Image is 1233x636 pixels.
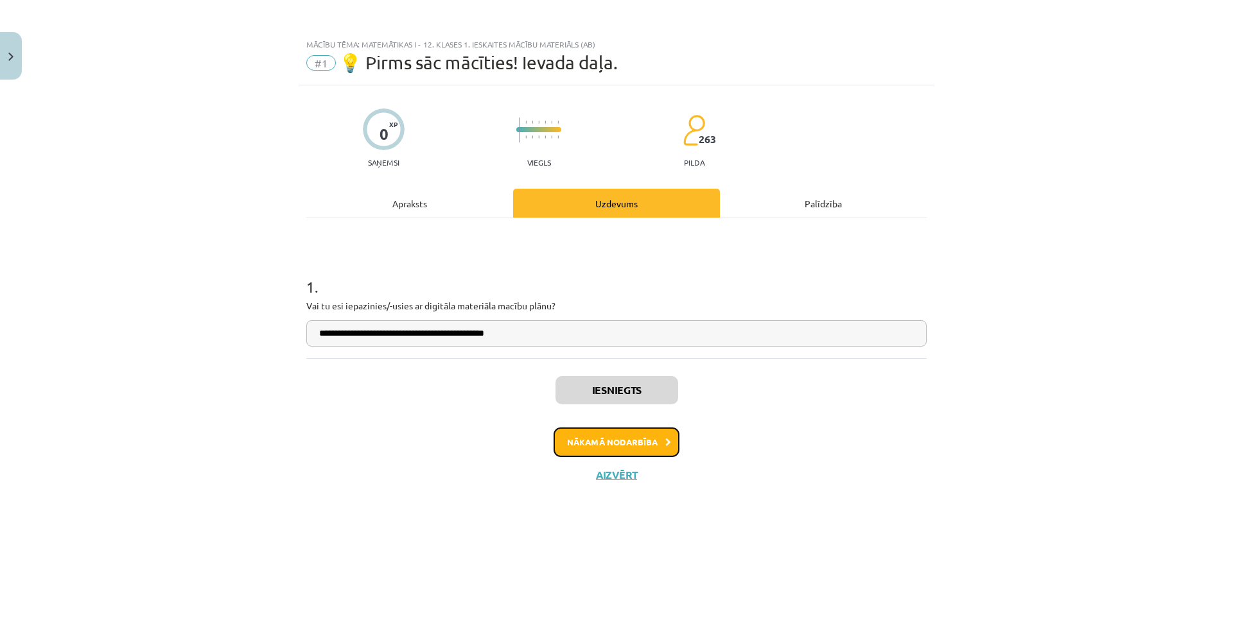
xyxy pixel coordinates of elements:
[525,135,527,139] img: icon-short-line-57e1e144782c952c97e751825c79c345078a6d821885a25fce030b3d8c18986b.svg
[306,255,927,295] h1: 1 .
[592,468,641,481] button: Aizvērt
[389,121,398,128] span: XP
[545,121,546,124] img: icon-short-line-57e1e144782c952c97e751825c79c345078a6d821885a25fce030b3d8c18986b.svg
[8,53,13,61] img: icon-close-lesson-0947bae3869378f0d4975bcd49f059093ad1ed9edebbc8119c70593378902aed.svg
[532,121,533,124] img: icon-short-line-57e1e144782c952c97e751825c79c345078a6d821885a25fce030b3d8c18986b.svg
[363,158,405,167] p: Saņemsi
[699,133,716,145] span: 263
[339,52,618,73] span: 💡 Pirms sāc mācīties! Ievada daļa.
[538,121,539,124] img: icon-short-line-57e1e144782c952c97e751825c79c345078a6d821885a25fce030b3d8c18986b.svg
[525,121,527,124] img: icon-short-line-57e1e144782c952c97e751825c79c345078a6d821885a25fce030b3d8c18986b.svg
[555,376,678,404] button: Iesniegts
[306,40,927,49] div: Mācību tēma: Matemātikas i - 12. klases 1. ieskaites mācību materiāls (ab)
[532,135,533,139] img: icon-short-line-57e1e144782c952c97e751825c79c345078a6d821885a25fce030b3d8c18986b.svg
[538,135,539,139] img: icon-short-line-57e1e144782c952c97e751825c79c345078a6d821885a25fce030b3d8c18986b.svg
[554,427,679,457] button: Nākamā nodarbība
[545,135,546,139] img: icon-short-line-57e1e144782c952c97e751825c79c345078a6d821885a25fce030b3d8c18986b.svg
[683,114,705,146] img: students-c634bb4e5e11cddfef0936a35e636f08e4e9abd3cc4e673bd6f9a4125e45ecb1.svg
[684,158,704,167] p: pilda
[306,299,927,313] p: Vai tu esi iepazinies/-usies ar digitāla materiāla macību plānu?
[551,135,552,139] img: icon-short-line-57e1e144782c952c97e751825c79c345078a6d821885a25fce030b3d8c18986b.svg
[557,121,559,124] img: icon-short-line-57e1e144782c952c97e751825c79c345078a6d821885a25fce030b3d8c18986b.svg
[306,189,513,218] div: Apraksts
[380,125,389,143] div: 0
[557,135,559,139] img: icon-short-line-57e1e144782c952c97e751825c79c345078a6d821885a25fce030b3d8c18986b.svg
[306,55,336,71] span: #1
[720,189,927,218] div: Palīdzība
[513,189,720,218] div: Uzdevums
[527,158,551,167] p: Viegls
[519,117,520,142] img: icon-long-line-d9ea69661e0d244f92f715978eff75569469978d946b2353a9bb055b3ed8787d.svg
[551,121,552,124] img: icon-short-line-57e1e144782c952c97e751825c79c345078a6d821885a25fce030b3d8c18986b.svg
